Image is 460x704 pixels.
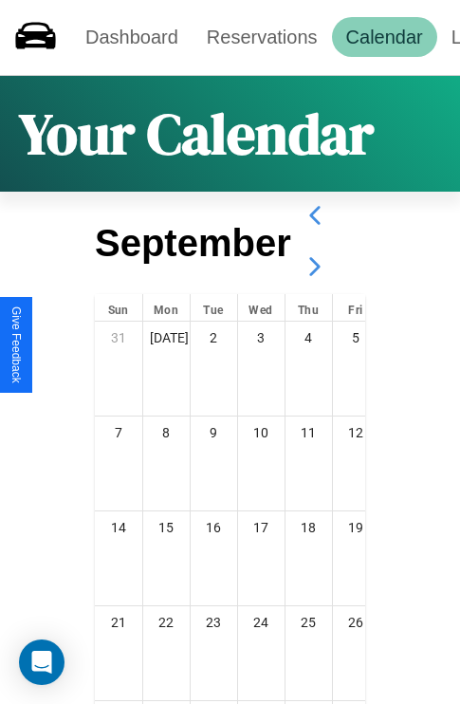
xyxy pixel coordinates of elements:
div: Mon [143,294,190,321]
div: 18 [285,511,332,544]
div: 16 [191,511,237,544]
div: 2 [191,322,237,354]
div: Fri [333,294,379,321]
div: Give Feedback [9,306,23,383]
div: 31 [95,322,142,354]
div: 3 [238,322,285,354]
h2: September [95,222,291,265]
div: Sun [95,294,142,321]
div: 12 [333,417,379,449]
div: 5 [333,322,379,354]
div: 24 [238,606,285,639]
div: 9 [191,417,237,449]
div: 10 [238,417,285,449]
div: 8 [143,417,190,449]
div: 23 [191,606,237,639]
div: 25 [285,606,332,639]
div: Tue [191,294,237,321]
div: 14 [95,511,142,544]
div: Wed [238,294,285,321]
div: 4 [285,322,332,354]
div: 19 [333,511,379,544]
div: Open Intercom Messenger [19,639,64,685]
a: Reservations [193,17,332,57]
div: [DATE] [143,322,190,354]
div: 22 [143,606,190,639]
div: 17 [238,511,285,544]
a: Dashboard [71,17,193,57]
div: 11 [285,417,332,449]
div: 15 [143,511,190,544]
div: Thu [285,294,332,321]
div: 26 [333,606,379,639]
a: Calendar [332,17,437,57]
h1: Your Calendar [19,95,374,173]
div: 7 [95,417,142,449]
div: 21 [95,606,142,639]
